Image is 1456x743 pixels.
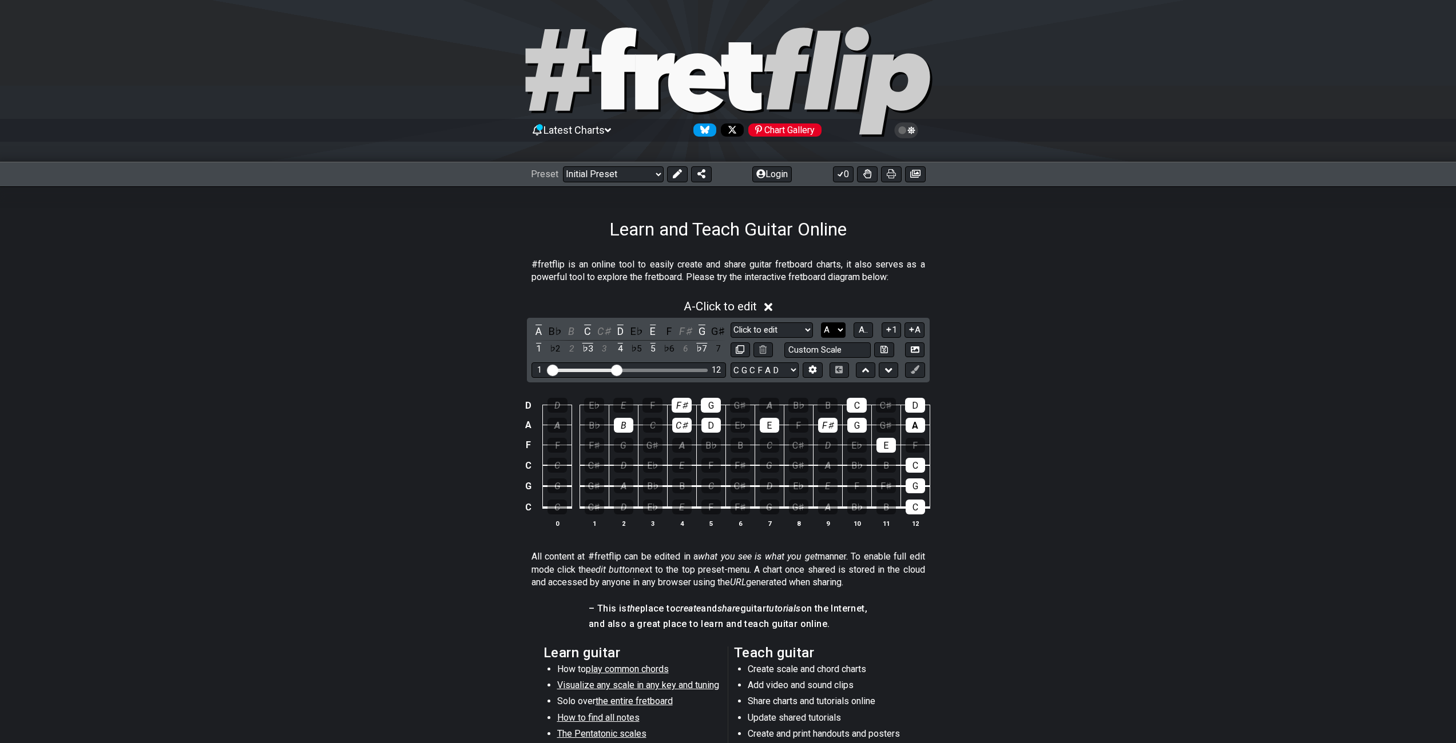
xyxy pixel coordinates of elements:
[678,323,693,339] div: toggle pitch class
[614,418,633,433] div: B
[597,323,612,339] div: toggle pitch class
[821,322,846,338] select: Tonic/Root
[614,438,633,453] div: G
[818,418,838,433] div: F♯
[691,166,712,182] button: Share Preset
[531,258,925,284] p: #fretflip is an online tool to easily create and share guitar fretboard charts, it also serves as...
[847,438,867,453] div: E♭
[906,458,925,473] div: C
[731,458,750,473] div: F♯
[676,603,701,614] em: create
[667,517,696,529] th: 4
[876,478,896,493] div: F♯
[585,418,604,433] div: B♭
[557,728,646,739] span: The Pentatonic scales
[755,517,784,529] th: 7
[760,458,779,473] div: G
[847,418,867,433] div: G
[789,458,808,473] div: G♯
[609,517,638,529] th: 2
[643,500,662,514] div: E♭
[548,398,568,413] div: D
[557,663,720,679] li: How to
[586,664,669,674] span: play common chords
[905,398,925,413] div: D
[876,458,896,473] div: B
[698,551,818,562] em: what you see is what you get
[613,398,633,413] div: E
[752,166,792,182] button: Login
[879,362,898,378] button: Move down
[904,322,925,338] button: A
[701,500,721,514] div: F
[531,362,726,378] div: Visible fret range
[876,418,896,433] div: G♯
[854,322,873,338] button: A..
[543,124,605,136] span: Latest Charts
[689,123,716,137] a: Follow #fretflip at Bluesky
[725,517,755,529] th: 6
[672,398,692,413] div: F♯
[876,438,896,453] div: E
[521,455,535,476] td: C
[842,517,871,529] th: 10
[788,398,808,413] div: B♭
[667,166,688,182] button: Edit Preset
[730,577,746,588] em: URL
[731,322,813,338] select: Scale
[876,398,896,413] div: C♯
[905,166,926,182] button: Create image
[695,341,709,357] div: toggle scale degree
[701,478,721,493] div: C
[731,500,750,514] div: F♯
[789,438,808,453] div: C♯
[557,680,719,690] span: Visualize any scale in any key and tuning
[830,362,849,378] button: Toggle horizontal chord view
[731,418,750,433] div: E♭
[672,500,692,514] div: E
[905,342,925,358] button: Create Image
[730,398,750,413] div: G♯
[818,438,838,453] div: D
[613,323,628,339] div: toggle pitch class
[748,679,911,695] li: Add video and sound clips
[905,362,925,378] button: First click edit preset to enable marker editing
[584,398,604,413] div: E♭
[789,500,808,514] div: G♯
[521,396,535,416] td: D
[766,603,801,614] em: tutorials
[662,341,677,357] div: toggle scale degree
[881,166,902,182] button: Print
[748,712,911,728] li: Update shared tutorials
[684,299,757,313] span: A - Click to edit
[585,478,604,493] div: G♯
[521,415,535,435] td: A
[614,478,633,493] div: A
[753,342,773,358] button: Delete
[543,517,572,529] th: 0
[678,341,693,357] div: toggle scale degree
[614,500,633,514] div: D
[818,458,838,473] div: A
[609,218,847,240] h1: Learn and Teach Guitar Online
[906,438,925,453] div: F
[876,500,896,514] div: B
[847,500,867,514] div: B♭
[882,322,901,338] button: 1
[537,365,542,375] div: 1
[760,438,779,453] div: C
[818,398,838,413] div: B
[906,500,925,514] div: C
[642,398,662,413] div: F
[548,500,567,514] div: C
[818,478,838,493] div: E
[557,712,640,723] span: How to find all notes
[731,342,750,358] button: Copy
[847,398,867,413] div: C
[789,418,808,433] div: F
[638,517,667,529] th: 3
[629,323,644,339] div: toggle pitch class
[645,341,660,357] div: toggle scale degree
[789,478,808,493] div: E♭
[701,438,721,453] div: B♭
